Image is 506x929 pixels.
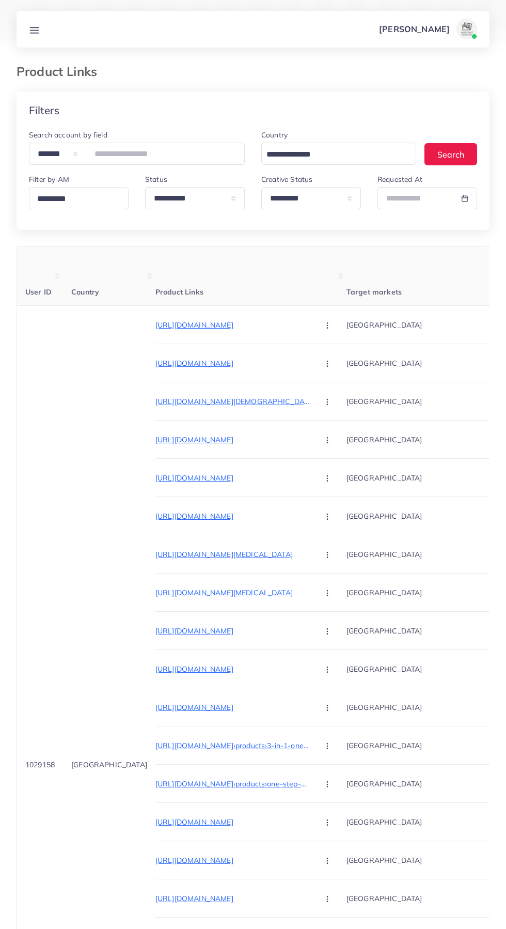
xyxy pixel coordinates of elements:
[155,739,310,752] p: [URL][DOMAIN_NAME]›products›3-in-1-one-step-hot-air-brush-dryer-styler
[346,695,501,719] p: [GEOGRAPHIC_DATA]
[155,357,310,369] p: [URL][DOMAIN_NAME]
[261,143,416,165] div: Search for option
[346,887,501,910] p: [GEOGRAPHIC_DATA]
[346,848,501,872] p: [GEOGRAPHIC_DATA]
[155,395,310,408] p: [URL][DOMAIN_NAME][DEMOGRAPHIC_DATA]
[346,428,501,451] p: [GEOGRAPHIC_DATA]
[261,174,312,184] label: Creative Status
[155,548,310,561] p: [URL][DOMAIN_NAME][MEDICAL_DATA]
[155,287,203,297] span: Product Links
[25,760,55,769] span: 1029158
[456,19,477,39] img: avatar
[25,287,52,297] span: User ID
[155,319,310,331] p: [URL][DOMAIN_NAME]
[346,287,402,297] span: Target markets
[263,147,403,163] input: Search for option
[155,472,310,484] p: [URL][DOMAIN_NAME]
[71,287,99,297] span: Country
[346,504,501,528] p: [GEOGRAPHIC_DATA]
[346,313,501,336] p: [GEOGRAPHIC_DATA]
[29,104,59,117] h4: Filters
[373,19,481,39] a: [PERSON_NAME]avatar
[346,543,501,566] p: [GEOGRAPHIC_DATA]
[71,758,147,771] p: [GEOGRAPHIC_DATA]
[155,854,310,866] p: [URL][DOMAIN_NAME]
[34,191,122,207] input: Search for option
[346,657,501,680] p: [GEOGRAPHIC_DATA]
[261,130,288,140] label: Country
[17,64,105,79] h3: Product Links
[155,663,310,675] p: [URL][DOMAIN_NAME]
[155,892,310,905] p: [URL][DOMAIN_NAME]
[379,23,450,35] p: [PERSON_NAME]
[155,586,310,599] p: [URL][DOMAIN_NAME][MEDICAL_DATA]
[377,174,422,184] label: Requested At
[346,810,501,833] p: [GEOGRAPHIC_DATA]
[346,351,501,375] p: [GEOGRAPHIC_DATA]
[346,466,501,489] p: [GEOGRAPHIC_DATA]
[346,619,501,642] p: [GEOGRAPHIC_DATA]
[155,510,310,522] p: [URL][DOMAIN_NAME]
[346,772,501,795] p: [GEOGRAPHIC_DATA]
[29,174,69,184] label: Filter by AM
[346,390,501,413] p: [GEOGRAPHIC_DATA]
[145,174,167,184] label: Status
[155,701,310,714] p: [URL][DOMAIN_NAME]
[424,143,477,165] button: Search
[29,187,129,209] div: Search for option
[346,581,501,604] p: [GEOGRAPHIC_DATA]
[155,816,310,828] p: [URL][DOMAIN_NAME]
[155,433,310,446] p: [URL][DOMAIN_NAME]
[346,734,501,757] p: [GEOGRAPHIC_DATA]
[29,130,107,140] label: Search account by field
[155,625,310,637] p: [URL][DOMAIN_NAME]
[155,778,310,790] p: [URL][DOMAIN_NAME]›products›one-step-5-in-1-hot-air-styler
